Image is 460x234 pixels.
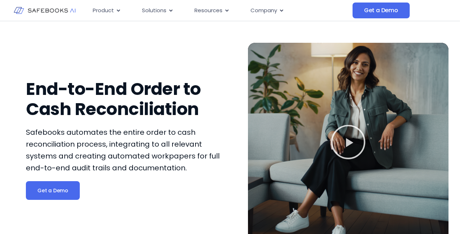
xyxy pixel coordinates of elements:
span: Safebooks automates the entire order to cash reconciliation process, integrating to all relevant ... [26,127,220,173]
span: Solutions [142,6,166,15]
span: Product [93,6,114,15]
div: Menu Toggle [87,4,353,18]
span: Get a Demo [37,187,68,194]
span: Company [250,6,277,15]
h1: End-to-End Order to Cash Reconciliation [26,79,226,119]
span: Get a Demo [364,7,398,14]
a: Get a Demo [353,3,410,18]
a: Get a Demo [26,181,80,200]
div: Play Video [330,124,366,162]
span: Resources [194,6,222,15]
nav: Menu [87,4,353,18]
